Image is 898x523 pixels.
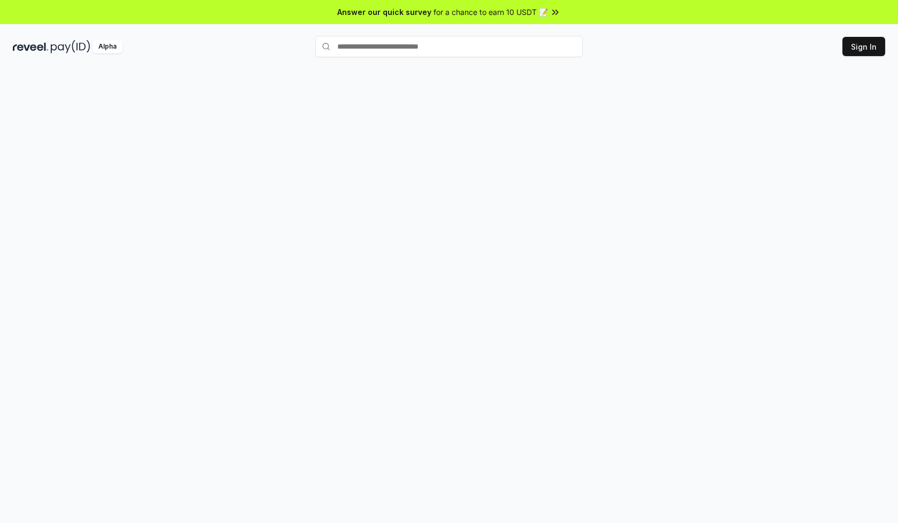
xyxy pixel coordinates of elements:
[337,6,431,18] span: Answer our quick survey
[51,40,90,53] img: pay_id
[13,40,49,53] img: reveel_dark
[433,6,548,18] span: for a chance to earn 10 USDT 📝
[842,37,885,56] button: Sign In
[92,40,122,53] div: Alpha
